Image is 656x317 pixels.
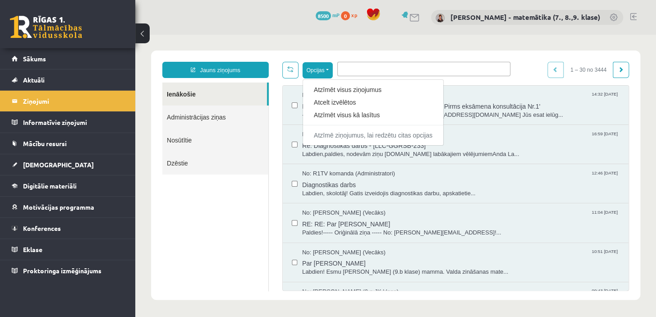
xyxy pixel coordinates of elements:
[12,218,124,239] a: Konferences
[341,11,362,18] a: 0 xp
[167,222,484,233] span: Par [PERSON_NAME]
[167,96,484,124] a: No: R1TV komanda (Administratori) 16:59 [DATE] Re: Diagnostikas darbs - [LLC-GGRSB-233] Labdien,p...
[10,16,82,38] a: Rīgas 1. Tālmācības vidusskola
[167,143,484,155] span: Diagnostikas darbs
[450,13,600,22] a: [PERSON_NAME] - matemātika (7., 8.,9. klase)
[27,117,133,140] a: Dzēstie
[454,214,484,221] span: 10:51 [DATE]
[167,56,484,84] a: No: [PERSON_NAME] (9.b JK klase) [otrgadnieks ] 14:32 [DATE] RE: Ielūgums uz konferenci 'Matemāti...
[167,194,484,202] span: Paldies!----- Oriģinālā ziņa ----- No: [PERSON_NAME][EMAIL_ADDRESS]!...
[179,51,297,60] a: Atzīmēt visus ziņojumus
[23,224,61,232] span: Konferences
[454,174,484,181] span: 11:04 [DATE]
[12,197,124,217] a: Motivācijas programma
[167,76,484,85] span: ----- Oriģinālā ziņa ----- No: [PERSON_NAME][EMAIL_ADDRESS][DOMAIN_NAME] Jūs esat ielūg...
[316,11,339,18] a: 8500 mP
[12,239,124,260] a: Eklase
[12,69,124,90] a: Aktuāli
[454,253,484,260] span: 09:43 [DATE]
[167,65,484,76] span: RE: Ielūgums uz konferenci 'Matemātika 9. klase - Pirms eksāmena konsultācija Nr.1'
[167,214,484,242] a: No: [PERSON_NAME] (Vecāks) 10:51 [DATE] Par [PERSON_NAME] Labdien! Esmu [PERSON_NAME] (9.b klase)...
[316,11,331,20] span: 8500
[167,253,263,262] span: No: [PERSON_NAME] (9.a JK klase)
[454,56,484,63] span: 14:32 [DATE]
[436,14,445,23] img: Irēna Roze - matemātika (7., 8.,9. klase)
[12,112,124,133] a: Informatīvie ziņojumi
[23,245,42,253] span: Eklase
[167,104,484,115] span: Re: Diagnostikas darbs - [LLC-GGRSB-233]
[23,203,94,211] span: Motivācijas programma
[23,112,124,133] legend: Informatīvie ziņojumi
[167,155,484,163] span: Labdien, skolotāj! Gatis izveidojis diagnostikas darbu, apskatietie...
[179,96,297,105] a: Atzīmē ziņojumus, lai redzētu citas opcijas
[428,27,478,43] span: 1 – 30 no 3444
[167,233,484,242] span: Labdien! Esmu [PERSON_NAME] (9.b klase) mamma. Valda zināšanas mate...
[167,135,260,143] span: No: R1TV komanda (Administratori)
[167,253,484,281] a: No: [PERSON_NAME] (9.a JK klase) 09:43 [DATE]
[167,135,484,163] a: No: R1TV komanda (Administratori) 12:46 [DATE] Diagnostikas darbs Labdien, skolotāj! Gatis izveid...
[332,11,339,18] span: mP
[23,139,67,147] span: Mācību resursi
[454,96,484,102] span: 16:59 [DATE]
[167,174,250,183] span: No: [PERSON_NAME] (Vecāks)
[351,11,357,18] span: xp
[23,91,124,111] legend: Ziņojumi
[27,48,132,71] a: Ienākošie
[167,28,197,44] button: Opcijas
[341,11,350,20] span: 0
[167,214,250,222] span: No: [PERSON_NAME] (Vecāks)
[12,154,124,175] a: [DEMOGRAPHIC_DATA]
[27,71,133,94] a: Administrācijas ziņas
[12,91,124,111] a: Ziņojumi
[179,76,297,85] a: Atzīmēt visus kā lasītus
[179,63,297,72] a: Atcelt izvēlētos
[23,266,101,275] span: Proktoringa izmēģinājums
[167,115,484,124] span: Labdien,paldies, nodevām ziņu [DOMAIN_NAME] labākajiem vēlējumiemAnda La...
[167,183,484,194] span: RE: RE: Par [PERSON_NAME]
[23,182,77,190] span: Digitālie materiāli
[27,27,133,43] a: Jauns ziņojums
[23,55,46,63] span: Sākums
[12,48,124,69] a: Sākums
[12,175,124,196] a: Digitālie materiāli
[167,45,308,111] div: Opcijas
[23,161,94,169] span: [DEMOGRAPHIC_DATA]
[454,135,484,142] span: 12:46 [DATE]
[12,133,124,154] a: Mācību resursi
[27,94,133,117] a: Nosūtītie
[12,260,124,281] a: Proktoringa izmēģinājums
[23,76,45,84] span: Aktuāli
[167,174,484,202] a: No: [PERSON_NAME] (Vecāks) 11:04 [DATE] RE: RE: Par [PERSON_NAME] Paldies!----- Oriģinālā ziņa --...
